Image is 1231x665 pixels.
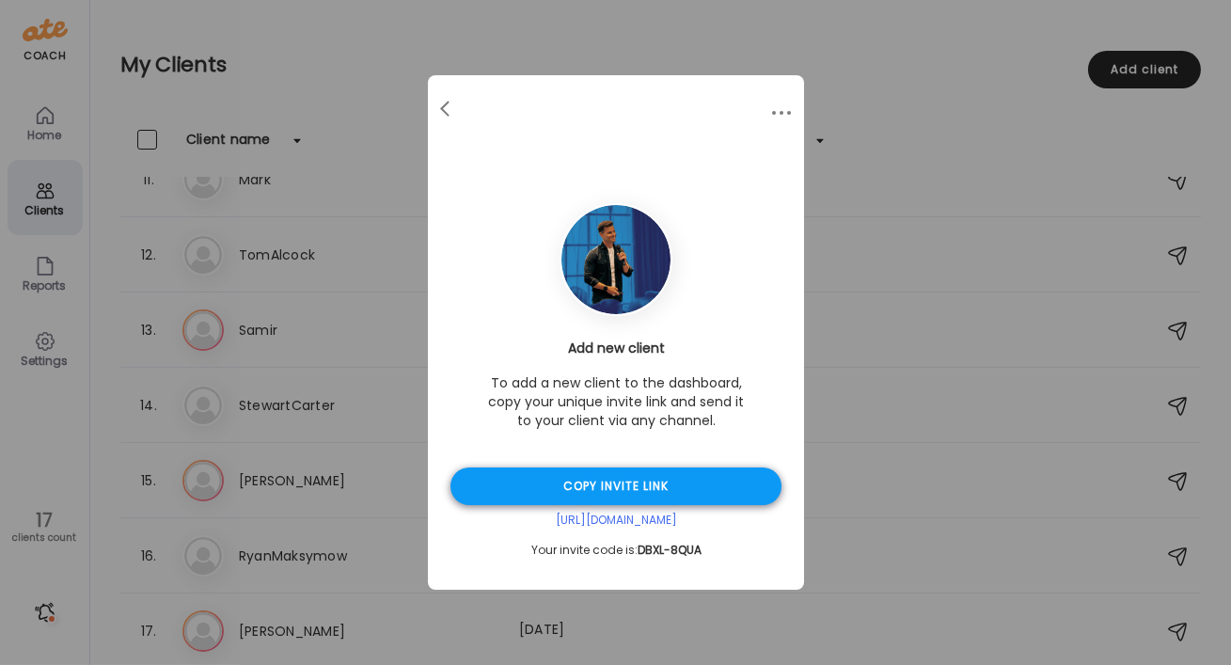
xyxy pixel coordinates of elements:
[450,467,781,505] div: Copy invite link
[450,513,781,528] div: [URL][DOMAIN_NAME]
[450,339,781,358] h3: Add new client
[637,542,701,558] span: DBXL-8QUA
[561,205,671,314] img: avatars%2F6Yw5v5L7a9csYHzmhnQAVqsnFhf1
[484,373,748,430] p: To add a new client to the dashboard, copy your unique invite link and send it to your client via...
[450,543,781,558] div: Your invite code is:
